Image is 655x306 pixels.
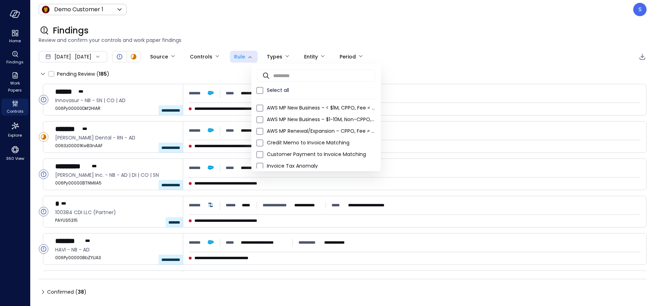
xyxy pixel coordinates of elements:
[267,139,375,146] span: Credit Memo to Invoice Matching
[267,116,375,123] span: AWS MP New Business – $1-10M, Non-CPPO, Fee ≠ 2%
[267,104,375,112] span: AWS MP New Business – < $1M, CPPO, Fee ≠ 3.5%
[267,162,375,170] span: Invoice Tax Anomaly
[267,127,375,135] span: AWS MP Renewal/Expansion – CPPO, Fee ≠ 2%
[267,87,375,94] span: Select all
[267,151,375,158] span: Customer Payment to Invoice Matching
